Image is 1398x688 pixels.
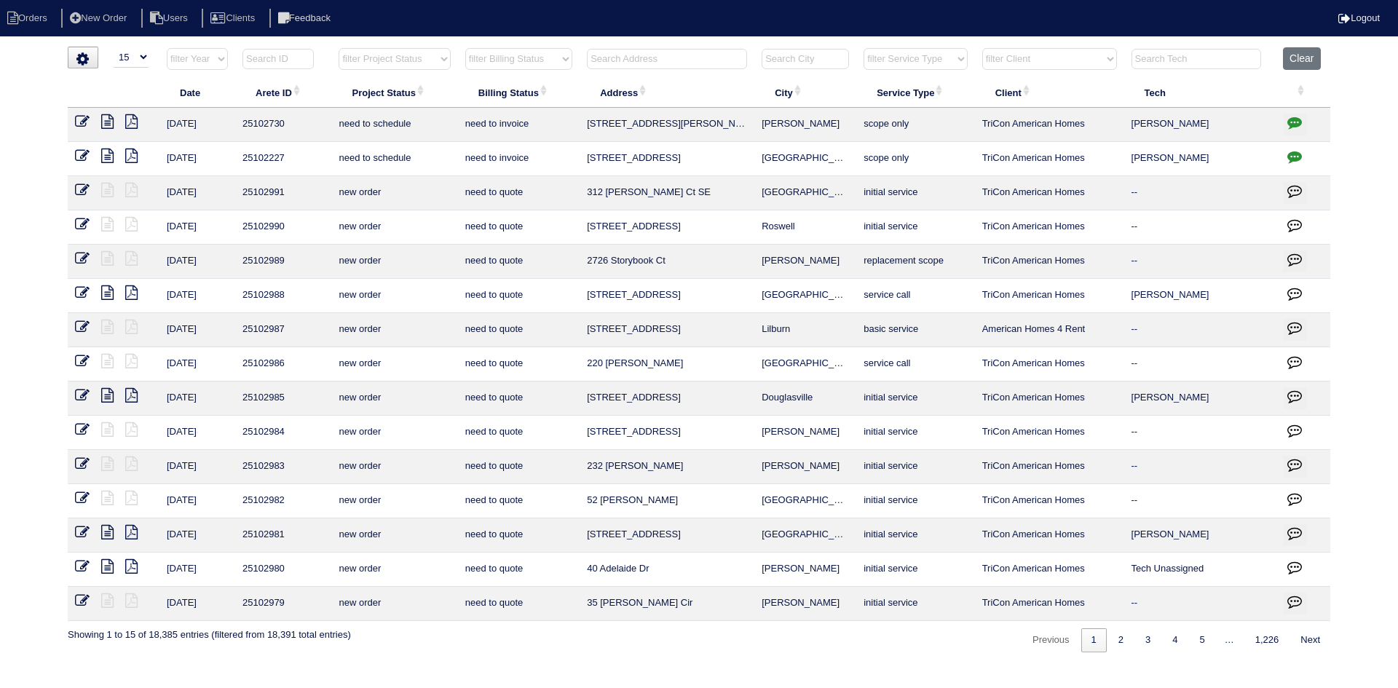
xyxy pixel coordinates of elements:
[235,347,331,381] td: 25102986
[754,142,856,176] td: [GEOGRAPHIC_DATA]
[754,245,856,279] td: [PERSON_NAME]
[331,279,457,313] td: new order
[856,381,974,416] td: initial service
[1124,518,1276,553] td: [PERSON_NAME]
[141,12,200,23] a: Users
[458,484,580,518] td: need to quote
[856,450,974,484] td: initial service
[235,450,331,484] td: 25102983
[331,450,457,484] td: new order
[1215,634,1244,645] span: …
[235,108,331,142] td: 25102730
[458,381,580,416] td: need to quote
[1124,176,1276,210] td: --
[975,108,1124,142] td: TriCon American Homes
[975,484,1124,518] td: TriCon American Homes
[1124,279,1276,313] td: [PERSON_NAME]
[856,484,974,518] td: initial service
[159,553,235,587] td: [DATE]
[975,176,1124,210] td: TriCon American Homes
[1276,77,1330,108] th: : activate to sort column ascending
[754,450,856,484] td: [PERSON_NAME]
[159,77,235,108] th: Date
[235,77,331,108] th: Arete ID: activate to sort column ascending
[331,176,457,210] td: new order
[159,176,235,210] td: [DATE]
[202,12,266,23] a: Clients
[1290,628,1330,652] a: Next
[1245,628,1290,652] a: 1,226
[1124,553,1276,587] td: Tech Unassigned
[235,518,331,553] td: 25102981
[331,245,457,279] td: new order
[159,518,235,553] td: [DATE]
[331,553,457,587] td: new order
[1124,313,1276,347] td: --
[1124,484,1276,518] td: --
[1132,49,1261,69] input: Search Tech
[1189,628,1215,652] a: 5
[458,313,580,347] td: need to quote
[975,518,1124,553] td: TriCon American Homes
[856,210,974,245] td: initial service
[458,77,580,108] th: Billing Status: activate to sort column ascending
[269,9,342,28] li: Feedback
[159,142,235,176] td: [DATE]
[754,77,856,108] th: City: activate to sort column ascending
[856,77,974,108] th: Service Type: activate to sort column ascending
[580,518,754,553] td: [STREET_ADDRESS]
[1124,416,1276,450] td: --
[754,313,856,347] td: Lilburn
[580,587,754,621] td: 35 [PERSON_NAME] Cir
[580,416,754,450] td: [STREET_ADDRESS]
[331,313,457,347] td: new order
[1022,628,1080,652] a: Previous
[856,142,974,176] td: scope only
[458,518,580,553] td: need to quote
[242,49,314,69] input: Search ID
[159,279,235,313] td: [DATE]
[331,587,457,621] td: new order
[235,176,331,210] td: 25102991
[159,484,235,518] td: [DATE]
[159,347,235,381] td: [DATE]
[235,210,331,245] td: 25102990
[235,142,331,176] td: 25102227
[856,176,974,210] td: initial service
[1124,210,1276,245] td: --
[754,381,856,416] td: Douglasville
[61,9,138,28] li: New Order
[1124,245,1276,279] td: --
[458,416,580,450] td: need to quote
[580,108,754,142] td: [STREET_ADDRESS][PERSON_NAME]
[458,347,580,381] td: need to quote
[580,313,754,347] td: [STREET_ADDRESS]
[159,587,235,621] td: [DATE]
[1124,450,1276,484] td: --
[202,9,266,28] li: Clients
[580,245,754,279] td: 2726 Storybook Ct
[235,313,331,347] td: 25102987
[580,381,754,416] td: [STREET_ADDRESS]
[331,381,457,416] td: new order
[856,313,974,347] td: basic service
[856,245,974,279] td: replacement scope
[580,176,754,210] td: 312 [PERSON_NAME] Ct SE
[235,381,331,416] td: 25102985
[159,313,235,347] td: [DATE]
[68,621,351,641] div: Showing 1 to 15 of 18,385 entries (filtered from 18,391 total entries)
[754,518,856,553] td: [GEOGRAPHIC_DATA]
[580,142,754,176] td: [STREET_ADDRESS]
[856,416,974,450] td: initial service
[975,210,1124,245] td: TriCon American Homes
[1124,587,1276,621] td: --
[458,142,580,176] td: need to invoice
[159,416,235,450] td: [DATE]
[159,381,235,416] td: [DATE]
[458,587,580,621] td: need to quote
[159,245,235,279] td: [DATE]
[975,313,1124,347] td: American Homes 4 Rent
[235,484,331,518] td: 25102982
[754,416,856,450] td: [PERSON_NAME]
[754,108,856,142] td: [PERSON_NAME]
